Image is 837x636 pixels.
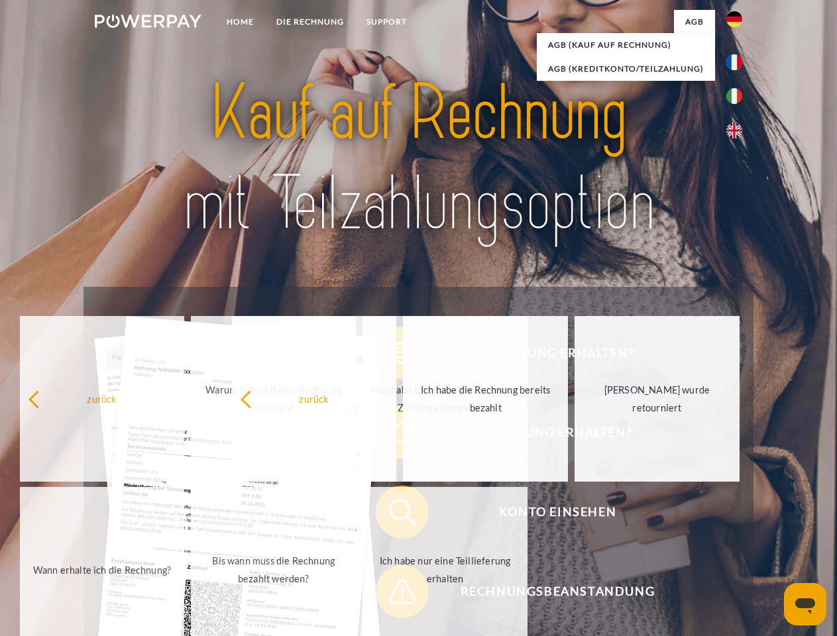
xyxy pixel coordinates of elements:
button: Konto einsehen [376,486,720,539]
div: Warum habe ich eine Rechnung erhalten? [199,381,348,417]
iframe: Schaltfläche zum Öffnen des Messaging-Fensters [784,583,826,625]
a: DIE RECHNUNG [265,10,355,34]
div: Ich habe nur eine Teillieferung erhalten [370,552,520,588]
a: agb [674,10,715,34]
div: Bis wann muss die Rechnung bezahlt werden? [199,552,348,588]
img: logo-powerpay-white.svg [95,15,201,28]
a: Home [215,10,265,34]
div: [PERSON_NAME] wurde retourniert [583,381,732,417]
span: Konto einsehen [395,486,720,539]
a: AGB (Kauf auf Rechnung) [537,33,715,57]
img: title-powerpay_de.svg [127,64,710,254]
span: Rechnungsbeanstandung [395,565,720,618]
button: Rechnungsbeanstandung [376,565,720,618]
div: Ich habe die Rechnung bereits bezahlt [411,381,560,417]
a: SUPPORT [355,10,418,34]
div: zurück [240,390,389,407]
img: fr [726,54,742,70]
div: zurück [28,390,177,407]
img: de [726,11,742,27]
a: AGB (Kreditkonto/Teilzahlung) [537,57,715,81]
div: Wann erhalte ich die Rechnung? [28,560,177,578]
img: it [726,88,742,104]
img: en [726,123,742,138]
